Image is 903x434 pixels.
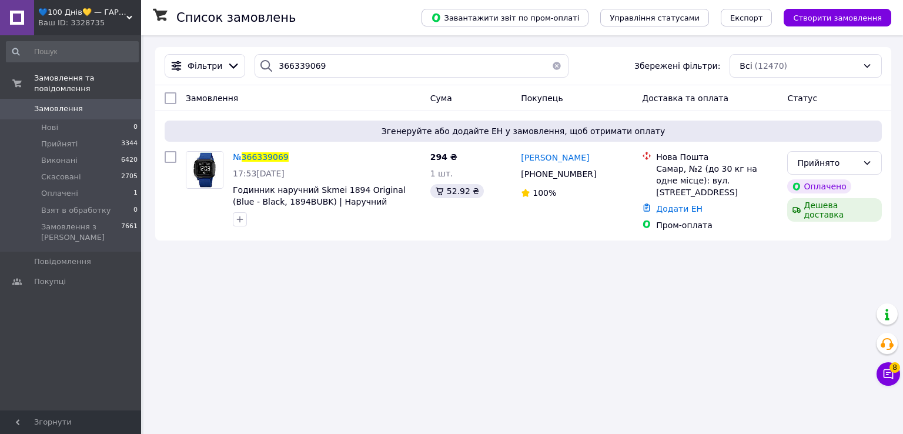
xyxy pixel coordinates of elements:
span: 💙100 Днів💛 — ГАРАНТІЯ✅ [38,7,126,18]
span: Доставка та оплата [642,94,728,103]
button: Завантажити звіт по пром-оплаті [422,9,588,26]
span: Експорт [730,14,763,22]
span: Завантажити звіт по пром-оплаті [431,12,579,23]
span: Покупець [521,94,563,103]
input: Пошук за номером замовлення, ПІБ покупця, номером телефону, Email, номером накладної [255,54,568,78]
div: Прийнято [797,156,858,169]
div: Нова Пошта [656,151,778,163]
span: 3344 [121,139,138,149]
span: Згенеруйте або додайте ЕН у замовлення, щоб отримати оплату [169,125,877,137]
img: Фото товару [186,152,223,188]
span: Управління статусами [610,14,700,22]
h1: Список замовлень [176,11,296,25]
div: 52.92 ₴ [430,184,484,198]
span: Замовлення [34,104,83,114]
span: Статус [787,94,817,103]
button: Очистить [545,54,568,78]
span: Нові [41,122,58,133]
span: 100% [533,188,556,198]
span: [PERSON_NAME] [521,153,589,162]
span: 0 [133,205,138,216]
span: Замовлення та повідомлення [34,73,141,94]
div: Пром-оплата [656,219,778,231]
div: Дешева доставка [787,198,882,222]
span: Виконані [41,155,78,166]
a: №366339069 [233,152,289,162]
span: Замовлення з [PERSON_NAME] [41,222,121,243]
span: Оплачені [41,188,78,199]
div: Ваш ID: 3328735 [38,18,141,28]
span: [PHONE_NUMBER] [521,169,596,179]
button: Управління статусами [600,9,709,26]
span: 1 [133,188,138,199]
span: Всі [740,60,752,72]
a: Створити замовлення [772,12,891,22]
a: Додати ЕН [656,204,703,213]
span: Фільтри [188,60,222,72]
span: Повідомлення [34,256,91,267]
span: Взят в обработку [41,205,111,216]
a: Годинник наручний Skmei 1894 Оrіginal (Blue - Black, 1894BUBK) | Наручний годинник (12348-LVR) [233,185,406,218]
div: Оплачено [787,179,851,193]
span: Cума [430,94,452,103]
button: Експорт [721,9,772,26]
button: Створити замовлення [784,9,891,26]
span: 6420 [121,155,138,166]
span: 7661 [121,222,138,243]
span: 2705 [121,172,138,182]
span: 8 [889,362,900,373]
span: 1 шт. [430,169,453,178]
span: Прийняті [41,139,78,149]
span: 0 [133,122,138,133]
span: Покупці [34,276,66,287]
a: [PERSON_NAME] [521,152,589,163]
span: Збережені фільтри: [634,60,720,72]
span: Створити замовлення [793,14,882,22]
span: 366339069 [242,152,289,162]
div: Самар, №2 (до 30 кг на одне місце): вул. [STREET_ADDRESS] [656,163,778,198]
a: Фото товару [186,151,223,189]
button: Чат з покупцем8 [877,362,900,386]
span: 294 ₴ [430,152,457,162]
span: Скасовані [41,172,81,182]
span: (12470) [755,61,787,71]
input: Пошук [6,41,139,62]
span: № [233,152,242,162]
span: Замовлення [186,94,238,103]
span: 17:53[DATE] [233,169,285,178]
